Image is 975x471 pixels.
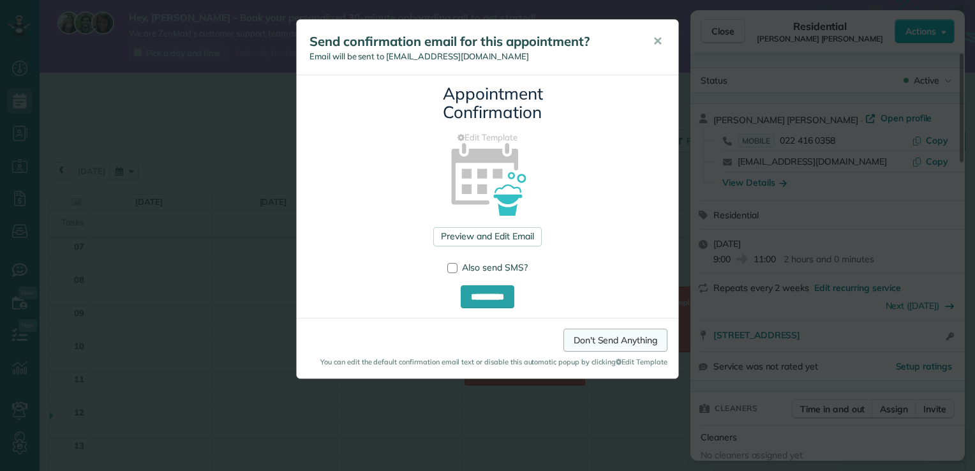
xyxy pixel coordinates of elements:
span: ✕ [653,34,662,49]
img: appointment_confirmation_icon-141e34405f88b12ade42628e8c248340957700ab75a12ae832a8710e9b578dc5.png [431,121,545,235]
small: You can edit the default confirmation email text or disable this automatic popup by clicking Edit... [308,357,667,367]
a: Edit Template [306,131,669,144]
span: Email will be sent to [EMAIL_ADDRESS][DOMAIN_NAME] [309,51,529,61]
a: Preview and Edit Email [433,227,541,246]
h3: Appointment Confirmation [443,85,532,121]
span: Also send SMS? [462,262,528,273]
h5: Send confirmation email for this appointment? [309,33,635,50]
a: Don't Send Anything [563,329,667,352]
